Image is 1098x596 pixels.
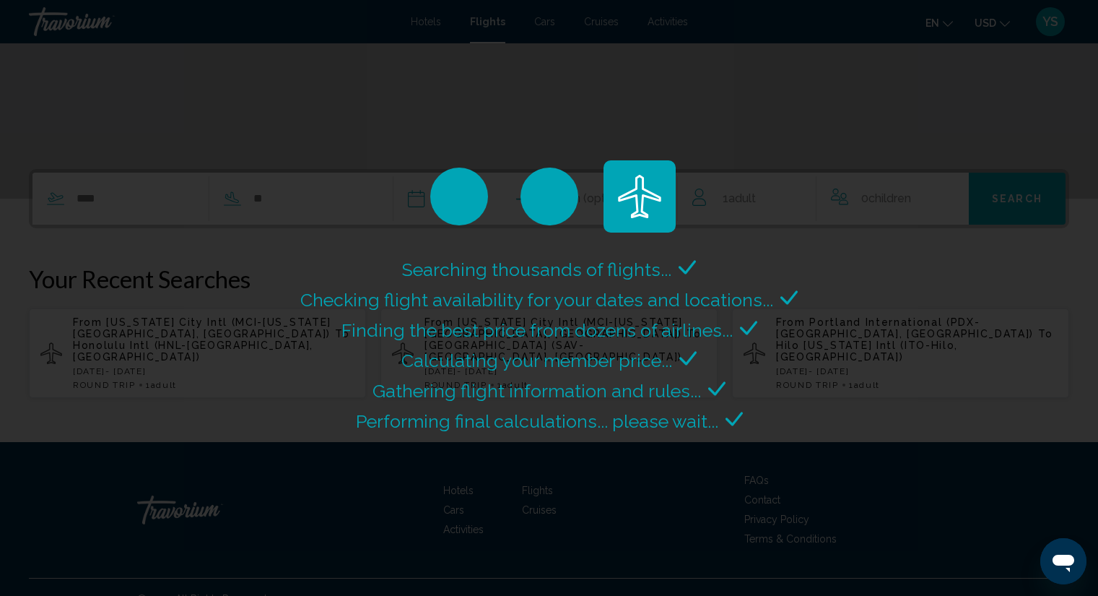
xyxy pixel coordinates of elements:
[372,380,701,402] span: Gathering flight information and rules...
[402,259,671,280] span: Searching thousands of flights...
[341,319,733,341] span: Finding the best price from dozens of airlines...
[401,350,672,371] span: Calculating your member price...
[1040,538,1086,584] iframe: Button to launch messaging window
[356,410,718,432] span: Performing final calculations... please wait...
[300,289,773,311] span: Checking flight availability for your dates and locations...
